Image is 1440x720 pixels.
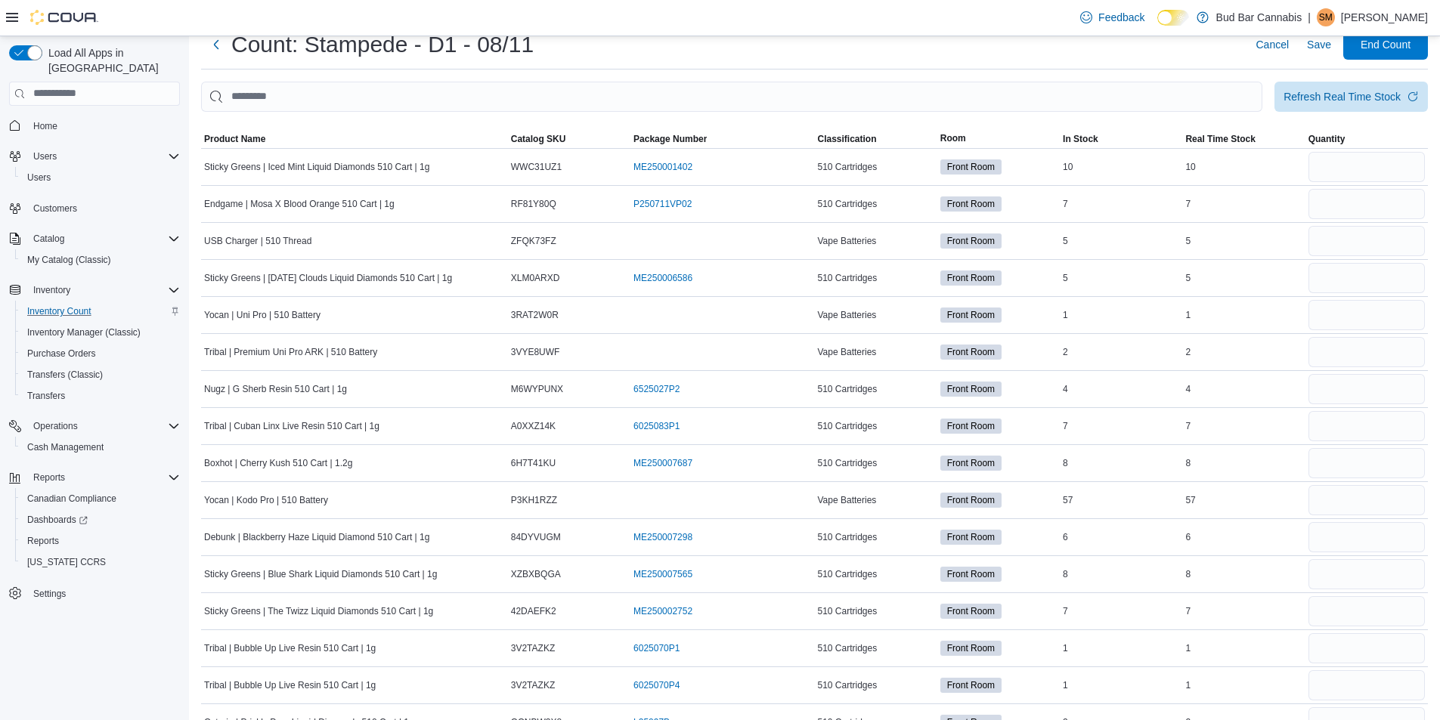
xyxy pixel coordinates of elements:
[633,272,692,284] a: ME250006586
[33,233,64,245] span: Catalog
[1182,528,1305,546] div: 6
[817,235,876,247] span: Vape Batteries
[27,417,180,435] span: Operations
[21,553,112,571] a: [US_STATE] CCRS
[947,234,995,248] span: Front Room
[204,235,311,247] span: USB Charger | 510 Thread
[940,382,1002,397] span: Front Room
[940,233,1002,249] span: Front Room
[817,642,877,654] span: 510 Cartridges
[27,116,180,135] span: Home
[204,198,395,210] span: Endgame | Mosa X Blood Orange 510 Cart | 1g
[204,346,377,358] span: Tribal | Premium Uni Pro ARK | 510 Battery
[947,493,995,507] span: Front Room
[1063,133,1098,145] span: In Stock
[1060,343,1182,361] div: 2
[817,420,877,432] span: 510 Cartridges
[940,419,1002,434] span: Front Room
[1182,343,1305,361] div: 2
[204,642,376,654] span: Tribal | Bubble Up Live Resin 510 Cart | 1g
[947,641,995,655] span: Front Room
[630,130,814,148] button: Package Number
[511,494,557,506] span: P3KH1RZZ
[21,168,57,187] a: Users
[947,160,995,174] span: Front Room
[27,348,96,360] span: Purchase Orders
[1307,37,1331,52] span: Save
[947,271,995,285] span: Front Room
[15,364,186,385] button: Transfers (Classic)
[1182,232,1305,250] div: 5
[633,457,692,469] a: ME250007687
[21,490,122,508] a: Canadian Compliance
[511,198,556,210] span: RF81Y80Q
[817,568,877,580] span: 510 Cartridges
[33,120,57,132] span: Home
[947,530,995,544] span: Front Room
[940,159,1002,175] span: Front Room
[1074,2,1150,32] a: Feedback
[15,530,186,552] button: Reports
[940,307,1002,323] span: Front Room
[21,345,102,363] a: Purchase Orders
[3,582,186,604] button: Settings
[1157,10,1189,26] input: Dark Mode
[940,530,1002,545] span: Front Room
[1060,528,1182,546] div: 6
[201,82,1262,112] input: This is a search bar. After typing your query, hit enter to filter the results lower in the page.
[1250,29,1295,60] button: Cancel
[940,132,966,144] span: Room
[1256,37,1289,52] span: Cancel
[15,167,186,188] button: Users
[33,420,78,432] span: Operations
[511,133,566,145] span: Catalog SKU
[1361,37,1411,52] span: End Count
[1060,417,1182,435] div: 7
[817,161,877,173] span: 510 Cartridges
[3,467,186,488] button: Reports
[21,490,180,508] span: Canadian Compliance
[27,585,72,603] a: Settings
[940,345,1002,360] span: Front Room
[817,531,877,543] span: 510 Cartridges
[27,468,71,487] button: Reports
[1060,306,1182,324] div: 1
[817,494,876,506] span: Vape Batteries
[633,605,692,617] a: ME250002752
[947,456,995,470] span: Front Room
[27,417,84,435] button: Operations
[27,583,180,602] span: Settings
[3,146,186,167] button: Users
[1343,29,1428,60] button: End Count
[1182,602,1305,620] div: 7
[1060,380,1182,398] div: 4
[27,369,103,381] span: Transfers (Classic)
[30,10,98,25] img: Cova
[27,254,111,266] span: My Catalog (Classic)
[940,604,1002,619] span: Front Room
[1305,130,1428,148] button: Quantity
[940,270,1002,286] span: Front Room
[204,133,265,145] span: Product Name
[27,230,180,248] span: Catalog
[15,437,186,458] button: Cash Management
[940,567,1002,582] span: Front Room
[204,383,347,395] span: Nugz | G Sherb Resin 510 Cart | 1g
[633,642,680,654] a: 6025070P1
[1060,565,1182,583] div: 8
[27,556,106,568] span: [US_STATE] CCRS
[1182,380,1305,398] div: 4
[3,115,186,137] button: Home
[1182,676,1305,694] div: 1
[1182,639,1305,657] div: 1
[633,383,680,395] a: 6525027P2
[204,531,429,543] span: Debunk | Blackberry Haze Liquid Diamond 510 Cart | 1g
[27,281,180,299] span: Inventory
[15,509,186,530] a: Dashboards
[817,198,877,210] span: 510 Cartridges
[508,130,630,148] button: Catalog SKU
[33,471,65,484] span: Reports
[15,322,186,343] button: Inventory Manager (Classic)
[1319,8,1333,26] span: SM
[511,642,555,654] span: 3V2TAZKZ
